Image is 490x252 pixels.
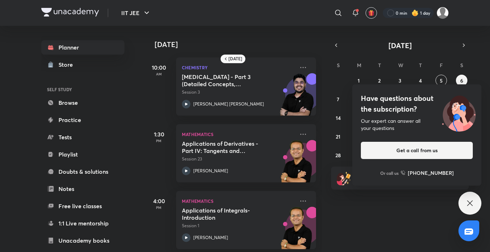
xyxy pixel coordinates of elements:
a: Company Logo [41,8,99,18]
button: September 2, 2025 [374,75,385,86]
a: Notes [41,182,124,196]
p: [PERSON_NAME] [193,234,228,241]
a: Planner [41,40,124,55]
abbr: September 6, 2025 [460,77,463,84]
abbr: September 28, 2025 [335,152,341,159]
abbr: September 2, 2025 [378,77,381,84]
abbr: September 14, 2025 [336,115,341,121]
a: Playlist [41,147,124,162]
p: [PERSON_NAME] [PERSON_NAME] [193,101,264,107]
button: September 28, 2025 [333,149,344,161]
button: September 21, 2025 [333,131,344,142]
a: Free live classes [41,199,124,213]
a: [PHONE_NUMBER] [401,169,454,177]
p: PM [145,139,173,143]
abbr: September 5, 2025 [440,77,443,84]
h6: [PHONE_NUMBER] [408,169,454,177]
abbr: September 1, 2025 [358,77,360,84]
h5: Applications of Derivatives - Part IV: Tangents and Normals [182,140,271,154]
span: [DATE] [388,41,412,50]
a: Store [41,57,124,72]
p: Mathematics [182,130,295,139]
img: Company Logo [41,8,99,17]
button: [DATE] [341,40,459,50]
h5: 1:30 [145,130,173,139]
img: unacademy [277,73,316,123]
a: Doubts & solutions [41,164,124,179]
a: Browse [41,95,124,110]
button: September 4, 2025 [415,75,426,86]
div: Our expert can answer all your questions [361,117,473,132]
img: ttu_illustration_new.svg [436,93,481,132]
h5: Hydrocarbons - Part 3 (Detailed Concepts, Mechanism, Critical Thinking and Illustartions) [182,73,271,88]
p: AM [145,72,173,76]
button: September 14, 2025 [333,112,344,123]
abbr: September 3, 2025 [399,77,401,84]
abbr: Friday [440,62,443,69]
h6: [DATE] [228,56,242,62]
button: September 6, 2025 [456,75,467,86]
img: streak [411,9,419,17]
abbr: September 7, 2025 [337,96,339,103]
p: Session 3 [182,89,295,95]
div: Store [58,60,77,69]
abbr: Thursday [419,62,422,69]
p: PM [145,205,173,210]
p: Or call us [380,170,399,176]
abbr: Tuesday [378,62,381,69]
abbr: Monday [357,62,361,69]
abbr: Wednesday [398,62,403,69]
button: September 3, 2025 [394,75,406,86]
p: Session 23 [182,156,295,162]
img: unacademy [277,140,316,190]
p: Chemistry [182,63,295,72]
h4: [DATE] [155,40,323,49]
abbr: Saturday [460,62,463,69]
h5: Applications of Integrals- Introduction [182,207,271,221]
button: September 1, 2025 [353,75,364,86]
abbr: September 21, 2025 [336,133,340,140]
button: avatar [366,7,377,19]
p: Mathematics [182,197,295,205]
a: Unacademy books [41,233,124,248]
img: referral [337,171,351,185]
button: IIT JEE [117,6,155,20]
h6: SELF STUDY [41,83,124,95]
img: avatar [368,10,374,16]
h4: Have questions about the subscription? [361,93,473,115]
p: Session 1 [182,223,295,229]
a: Practice [41,113,124,127]
button: Get a call from us [361,142,473,159]
h5: 10:00 [145,63,173,72]
p: [PERSON_NAME] [193,168,228,174]
button: September 5, 2025 [435,75,447,86]
abbr: September 4, 2025 [419,77,422,84]
img: kanish kumar [437,7,449,19]
abbr: Sunday [337,62,340,69]
h5: 4:00 [145,197,173,205]
a: 1:1 Live mentorship [41,216,124,230]
a: Tests [41,130,124,144]
button: September 7, 2025 [333,93,344,105]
